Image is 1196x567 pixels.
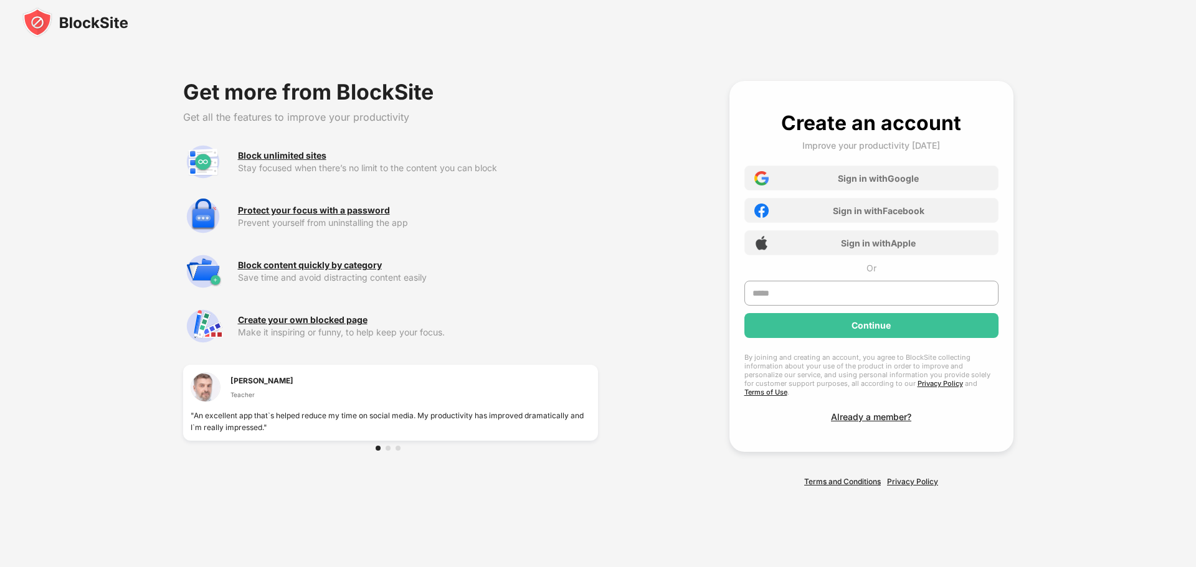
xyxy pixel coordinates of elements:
div: Create an account [781,111,961,135]
img: testimonial-1.jpg [191,372,221,402]
img: premium-customize-block-page.svg [183,306,223,346]
div: "An excellent app that`s helped reduce my time on social media. My productivity has improved dram... [191,410,591,433]
a: Terms and Conditions [804,477,881,486]
div: Protect your focus with a password [238,205,390,215]
img: facebook-icon.png [754,204,769,218]
div: Sign in with Apple [841,238,916,248]
div: Get all the features to improve your productivity [183,111,599,123]
div: Sign in with Facebook [833,205,924,216]
img: apple-icon.png [754,236,769,250]
div: Create your own blocked page [238,315,368,325]
div: Already a member? [831,411,911,422]
div: Or [866,263,876,273]
div: Get more from BlockSite [183,81,599,103]
div: By joining and creating an account, you agree to BlockSite collecting information about your use ... [744,353,999,396]
img: premium-password-protection.svg [183,197,223,237]
div: Continue [852,321,891,330]
div: Sign in with Google [838,173,919,184]
a: Terms of Use [744,388,787,396]
div: Prevent yourself from uninstalling the app [238,218,599,228]
img: google-icon.png [754,171,769,185]
div: Teacher [230,390,293,400]
div: [PERSON_NAME] [230,375,293,387]
div: Improve your productivity [DATE] [802,140,940,151]
div: Make it inspiring or funny, to help keep your focus. [238,327,599,337]
div: Stay focused when there’s no limit to the content you can block [238,163,599,173]
div: Block content quickly by category [238,260,382,270]
div: Save time and avoid distracting content easily [238,273,599,283]
a: Privacy Policy [887,477,938,486]
div: Block unlimited sites [238,151,326,161]
a: Privacy Policy [918,379,963,388]
img: premium-category.svg [183,251,223,291]
img: blocksite-icon-black.svg [22,7,128,37]
img: premium-unlimited-blocklist.svg [183,142,223,182]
